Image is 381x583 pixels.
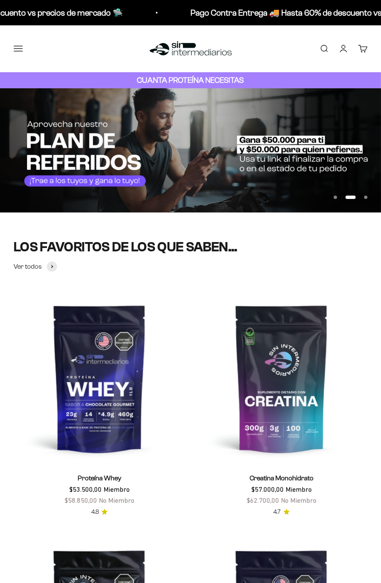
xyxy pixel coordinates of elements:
[14,240,237,254] split-lines: LOS FAVORITOS DE LOS QUE SABEN...
[99,496,134,504] span: No Miembro
[65,496,97,504] span: $58.850,00
[14,261,42,272] span: Ver todos
[247,496,279,504] span: $62.700,00
[14,292,185,464] img: Proteína Whey
[286,485,312,493] span: Miembro
[251,485,284,493] span: $57.000,00
[250,474,313,482] a: Creatina Monohidrato
[91,507,108,517] a: 4.84.8 de 5.0 estrellas
[69,485,102,493] span: $53.500,00
[14,261,57,272] a: Ver todos
[274,507,281,517] span: 4.7
[78,474,121,482] a: Proteína Whey
[103,485,130,493] span: Miembro
[281,496,316,504] span: No Miembro
[274,507,290,517] a: 4.74.7 de 5.0 estrellas
[91,507,99,517] span: 4.8
[196,292,367,464] img: Creatina Monohidrato
[137,76,244,84] strong: CUANTA PROTEÍNA NECESITAS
